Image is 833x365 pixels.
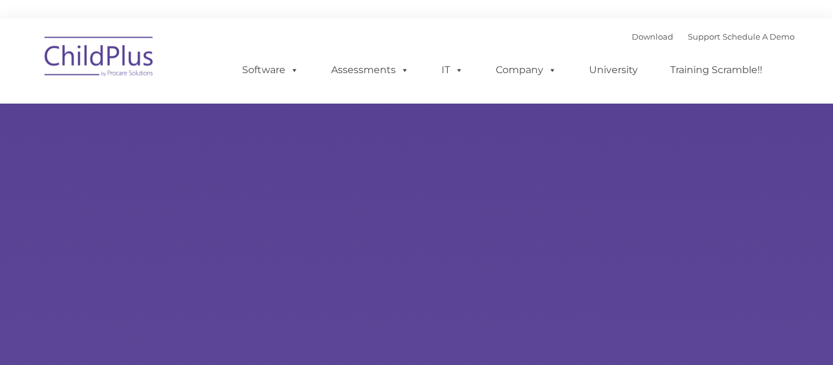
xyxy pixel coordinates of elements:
a: Company [484,58,569,82]
a: Download [632,32,673,41]
a: Support [688,32,720,41]
a: Assessments [319,58,421,82]
img: ChildPlus by Procare Solutions [38,28,160,89]
a: Software [230,58,311,82]
a: University [577,58,650,82]
a: Training Scramble!! [658,58,774,82]
a: IT [429,58,476,82]
font: | [632,32,795,41]
a: Schedule A Demo [723,32,795,41]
